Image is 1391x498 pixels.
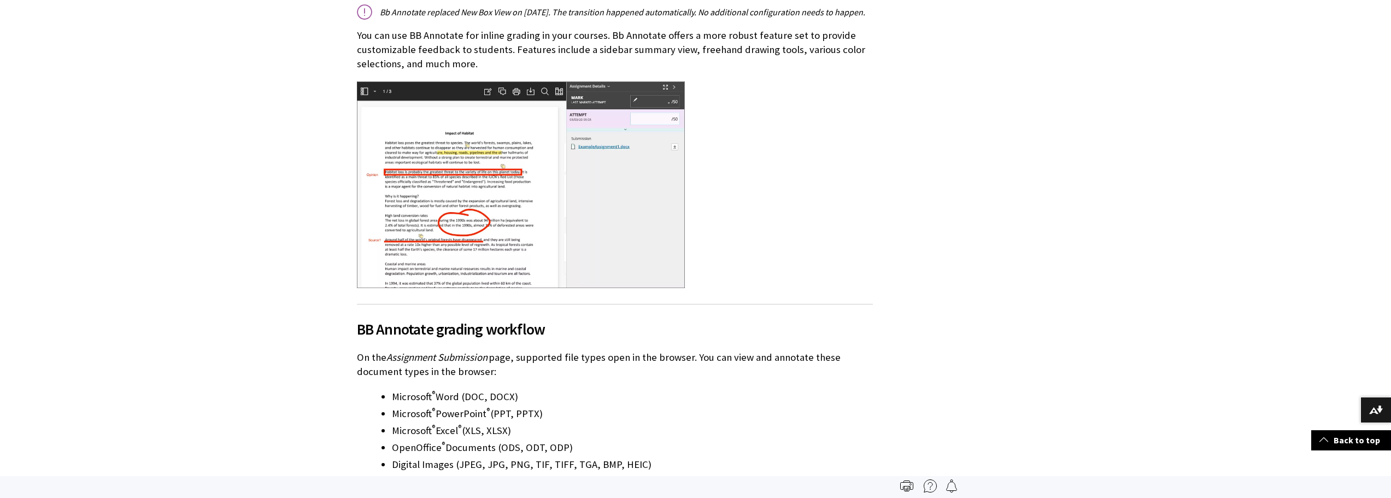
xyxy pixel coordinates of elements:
sup: ® [442,440,445,449]
img: Follow this page [945,479,958,493]
li: Digital Images (JPEG, JPG, PNG, TIF, TIFF, TGA, BMP, HEIC) [392,457,873,472]
sup: ® [432,389,436,399]
img: Print [900,479,913,493]
a: Back to top [1311,430,1391,450]
span: BB Annotate grading workflow [357,318,873,341]
li: Microsoft Word (DOC, DOCX) [392,389,873,405]
li: Microsoft Excel (XLS, XLSX) [392,423,873,438]
img: More help [924,479,937,493]
sup: ® [458,423,462,432]
li: Microsoft PowerPoint (PPT, PPTX) [392,406,873,421]
sup: ® [432,423,436,432]
li: Source code (Java, PY, C, CPP, etc) [392,474,873,490]
span: Assignment Submission [386,351,488,364]
sup: ® [432,406,436,415]
p: You can use BB Annotate for inline grading in your courses. Bb Annotate offers a more robust feat... [357,28,873,72]
p: On the page, supported file types open in the browser. You can view and annotate these document t... [357,350,873,379]
sup: ® [486,406,490,415]
li: OpenOffice Documents (ODS, ODT, ODP) [392,440,873,455]
p: Bb Annotate replaced New Box View on [DATE]. The transition happened automatically. No additional... [357,6,873,18]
